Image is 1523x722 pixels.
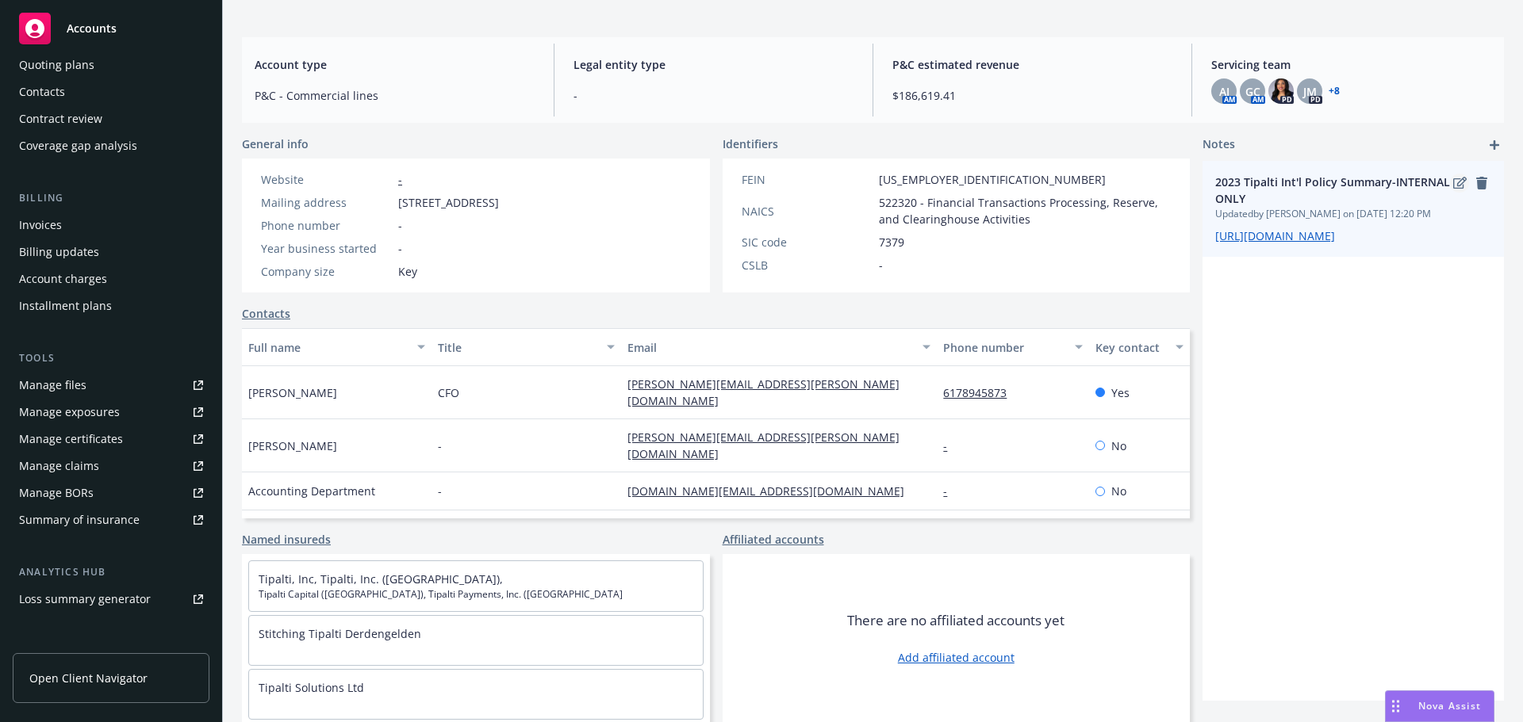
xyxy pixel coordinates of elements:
[574,56,854,73] span: Legal entity type
[1472,174,1491,193] a: remove
[242,305,290,322] a: Contacts
[259,680,364,695] a: Tipalti Solutions Ltd
[19,52,94,78] div: Quoting plans
[261,240,392,257] div: Year business started
[723,136,778,152] span: Identifiers
[943,385,1019,400] a: 6178945873
[574,87,854,104] span: -
[432,328,621,366] button: Title
[892,56,1172,73] span: P&C estimated revenue
[13,293,209,319] a: Installment plans
[19,372,86,398] div: Manage files
[621,328,937,366] button: Email
[1095,339,1166,356] div: Key contact
[1485,136,1504,155] a: add
[13,239,209,265] a: Billing updates
[943,339,1065,356] div: Phone number
[13,6,209,51] a: Accounts
[19,426,123,452] div: Manage certificates
[438,339,597,356] div: Title
[19,106,102,132] div: Contract review
[13,106,209,132] a: Contract review
[1215,174,1450,207] span: 2023 Tipalti Int'l Policy Summary-INTERNAL ONLY
[13,350,209,366] div: Tools
[1268,78,1294,104] img: photo
[1245,83,1260,100] span: GC
[29,670,148,686] span: Open Client Navigator
[261,217,392,234] div: Phone number
[248,339,408,356] div: Full name
[627,483,917,499] a: [DOMAIN_NAME][EMAIL_ADDRESS][DOMAIN_NAME]
[1111,437,1126,454] span: No
[847,611,1065,630] span: There are no affiliated accounts yet
[398,263,417,280] span: Key
[398,172,402,187] a: -
[892,87,1172,104] span: $186,619.41
[261,194,392,211] div: Mailing address
[67,22,117,35] span: Accounts
[1215,207,1491,221] span: Updated by [PERSON_NAME] on [DATE] 12:20 PM
[242,328,432,366] button: Full name
[937,328,1088,366] button: Phone number
[1211,56,1491,73] span: Servicing team
[13,79,209,105] a: Contacts
[438,384,459,401] span: CFO
[13,133,209,159] a: Coverage gap analysis
[13,399,209,425] a: Manage exposures
[248,483,375,499] span: Accounting Department
[1111,483,1126,499] span: No
[398,194,499,211] span: [STREET_ADDRESS]
[13,480,209,506] a: Manage BORs
[879,257,883,273] span: -
[742,234,873,250] div: SIC code
[13,212,209,238] a: Invoices
[879,234,904,250] span: 7379
[261,263,392,280] div: Company size
[1111,384,1130,401] span: Yes
[19,507,140,533] div: Summary of insurance
[19,212,62,238] div: Invoices
[742,257,873,273] div: CSLB
[898,649,1015,666] a: Add affiliated account
[242,531,331,548] a: Named insureds
[13,586,209,612] a: Loss summary generator
[13,426,209,452] a: Manage certificates
[259,571,503,586] a: Tipalti, Inc, Tipalti, Inc. ([GEOGRAPHIC_DATA]),
[438,437,442,454] span: -
[627,339,913,356] div: Email
[398,217,402,234] span: -
[943,483,960,499] a: -
[248,437,337,454] span: [PERSON_NAME]
[13,453,209,479] a: Manage claims
[13,190,209,206] div: Billing
[19,79,65,105] div: Contacts
[248,384,337,401] span: [PERSON_NAME]
[259,587,693,602] span: Tipalti Capital ([GEOGRAPHIC_DATA]), Tipalti Payments, Inc. ([GEOGRAPHIC_DATA]
[1203,161,1504,257] div: 2023 Tipalti Int'l Policy Summary-INTERNAL ONLYeditremoveUpdatedby [PERSON_NAME] on [DATE] 12:20 ...
[13,266,209,292] a: Account charges
[13,52,209,78] a: Quoting plans
[723,531,824,548] a: Affiliated accounts
[742,203,873,220] div: NAICS
[1215,228,1335,243] a: [URL][DOMAIN_NAME]
[19,293,112,319] div: Installment plans
[13,507,209,533] a: Summary of insurance
[742,171,873,188] div: FEIN
[13,564,209,580] div: Analytics hub
[438,483,442,499] span: -
[242,136,309,152] span: General info
[19,399,120,425] div: Manage exposures
[1203,136,1235,155] span: Notes
[255,56,535,73] span: Account type
[19,480,94,506] div: Manage BORs
[1219,83,1230,100] span: AJ
[879,171,1106,188] span: [US_EMPLOYER_IDENTIFICATION_NUMBER]
[261,171,392,188] div: Website
[879,194,1172,227] span: 522320 - Financial Transactions Processing, Reserve, and Clearinghouse Activities
[255,87,535,104] span: P&C - Commercial lines
[1089,328,1190,366] button: Key contact
[627,376,900,408] a: [PERSON_NAME][EMAIL_ADDRESS][PERSON_NAME][DOMAIN_NAME]
[398,240,402,257] span: -
[1329,86,1340,96] a: +8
